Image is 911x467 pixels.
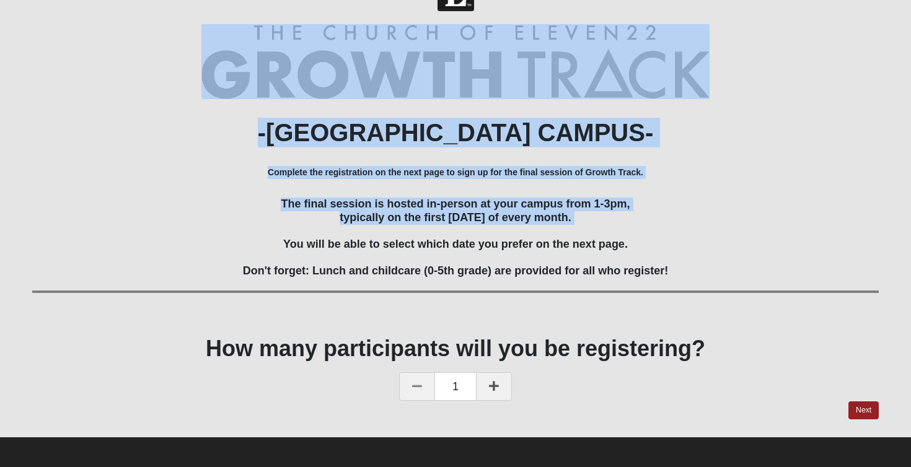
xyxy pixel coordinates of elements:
h1: How many participants will you be registering? [32,335,879,362]
span: You will be able to select which date you prefer on the next page. [283,238,628,250]
b: -[GEOGRAPHIC_DATA] CAMPUS- [258,119,654,146]
span: The final session is hosted in-person at your campus from 1-3pm, [281,198,630,210]
span: 1 [435,372,476,401]
a: Next [848,401,879,419]
span: Don't forget: Lunch and childcare (0-5th grade) are provided for all who register! [243,264,668,277]
span: typically on the first [DATE] of every month. [340,211,571,224]
b: Complete the registration on the next page to sign up for the final session of Growth Track. [268,167,643,177]
img: Growth Track Logo [201,24,710,99]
